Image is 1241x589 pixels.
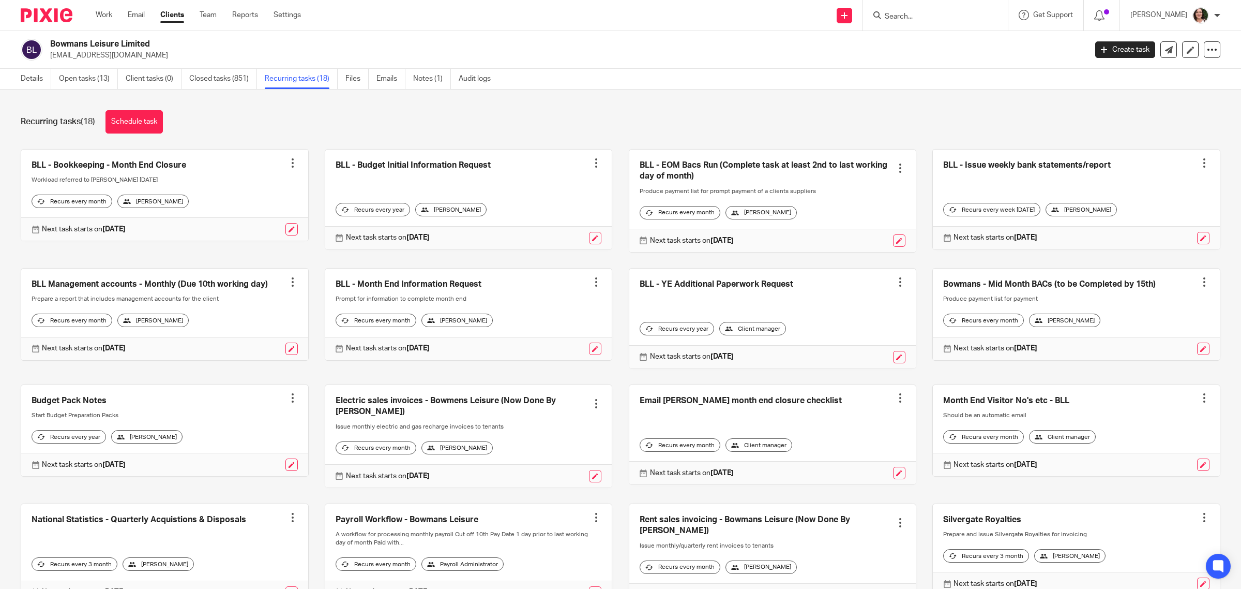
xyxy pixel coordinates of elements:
[102,226,126,233] strong: [DATE]
[42,343,126,354] p: Next task starts on
[21,39,42,61] img: svg%3E
[640,206,720,219] div: Recurs every month
[32,195,112,208] div: Recurs every month
[346,343,430,354] p: Next task starts on
[640,438,720,452] div: Recurs every month
[50,50,1080,61] p: [EMAIL_ADDRESS][DOMAIN_NAME]
[1095,41,1155,58] a: Create task
[117,314,189,327] div: [PERSON_NAME]
[884,12,977,22] input: Search
[189,69,257,89] a: Closed tasks (851)
[640,322,714,335] div: Recurs every year
[102,461,126,468] strong: [DATE]
[954,460,1037,470] p: Next task starts on
[1014,234,1037,241] strong: [DATE]
[1192,7,1209,24] img: me.jpg
[232,10,258,20] a: Reports
[336,557,416,571] div: Recurs every month
[954,579,1037,589] p: Next task starts on
[1014,461,1037,468] strong: [DATE]
[96,10,112,20] a: Work
[336,441,416,455] div: Recurs every month
[1014,580,1037,587] strong: [DATE]
[406,345,430,352] strong: [DATE]
[725,438,792,452] div: Client manager
[265,69,338,89] a: Recurring tasks (18)
[943,203,1040,216] div: Recurs every week [DATE]
[1029,430,1096,444] div: Client manager
[710,353,734,360] strong: [DATE]
[105,110,163,134] a: Schedule task
[421,314,493,327] div: [PERSON_NAME]
[710,469,734,477] strong: [DATE]
[1033,11,1073,19] span: Get Support
[21,8,72,22] img: Pixie
[710,237,734,244] strong: [DATE]
[415,203,487,216] div: [PERSON_NAME]
[274,10,301,20] a: Settings
[406,473,430,480] strong: [DATE]
[336,203,410,216] div: Recurs every year
[160,10,184,20] a: Clients
[346,471,430,481] p: Next task starts on
[376,69,405,89] a: Emails
[21,116,95,127] h1: Recurring tasks
[123,557,194,571] div: [PERSON_NAME]
[32,557,117,571] div: Recurs every 3 month
[1046,203,1117,216] div: [PERSON_NAME]
[725,206,797,219] div: [PERSON_NAME]
[943,549,1029,563] div: Recurs every 3 month
[725,561,797,574] div: [PERSON_NAME]
[32,314,112,327] div: Recurs every month
[943,314,1024,327] div: Recurs every month
[954,232,1037,243] p: Next task starts on
[50,39,874,50] h2: Bowmans Leisure Limited
[111,430,183,444] div: [PERSON_NAME]
[650,468,734,478] p: Next task starts on
[200,10,217,20] a: Team
[650,351,734,362] p: Next task starts on
[346,232,430,243] p: Next task starts on
[117,195,189,208] div: [PERSON_NAME]
[640,561,720,574] div: Recurs every month
[943,430,1024,444] div: Recurs every month
[81,117,95,126] span: (18)
[421,557,504,571] div: Payroll Administrator
[59,69,118,89] a: Open tasks (13)
[345,69,369,89] a: Files
[336,314,416,327] div: Recurs every month
[21,69,51,89] a: Details
[1029,314,1100,327] div: [PERSON_NAME]
[42,460,126,470] p: Next task starts on
[1130,10,1187,20] p: [PERSON_NAME]
[459,69,498,89] a: Audit logs
[128,10,145,20] a: Email
[954,343,1037,354] p: Next task starts on
[102,345,126,352] strong: [DATE]
[1014,345,1037,352] strong: [DATE]
[406,234,430,241] strong: [DATE]
[719,322,786,335] div: Client manager
[42,224,126,234] p: Next task starts on
[421,441,493,455] div: [PERSON_NAME]
[126,69,181,89] a: Client tasks (0)
[413,69,451,89] a: Notes (1)
[1034,549,1106,563] div: [PERSON_NAME]
[650,235,734,246] p: Next task starts on
[32,430,106,444] div: Recurs every year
